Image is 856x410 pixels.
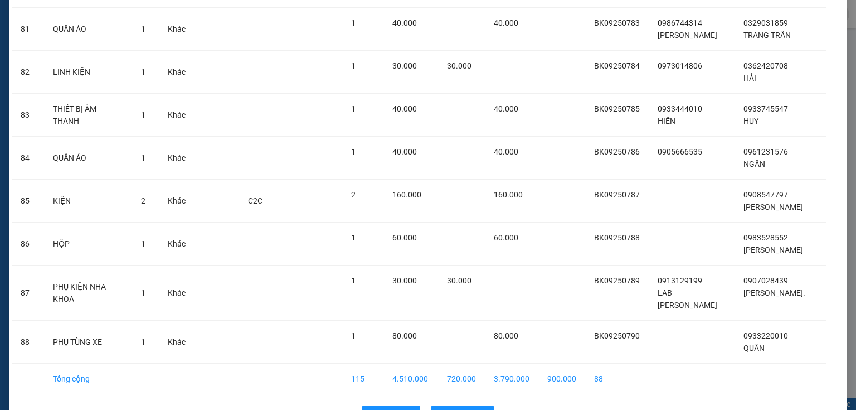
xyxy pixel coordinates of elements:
[658,288,717,310] span: LAB [PERSON_NAME]
[494,147,518,156] span: 40.000
[351,18,356,27] span: 1
[658,18,702,27] span: 0986744314
[12,223,44,266] td: 86
[743,245,803,254] span: [PERSON_NAME]
[72,64,149,122] span: RỬA XE 3536 SOKLU
[44,137,132,180] td: QUẦN ÁO
[743,117,758,126] span: HUY
[392,104,417,113] span: 40.000
[72,9,162,35] div: [PERSON_NAME]
[392,18,417,27] span: 40.000
[141,239,145,248] span: 1
[392,190,421,199] span: 160.000
[743,202,803,211] span: [PERSON_NAME]
[743,104,788,113] span: 0933745547
[585,364,649,394] td: 88
[743,288,805,297] span: [PERSON_NAME].
[141,153,145,162] span: 1
[342,364,383,394] td: 115
[594,61,640,70] span: BK09250784
[392,61,417,70] span: 30.000
[72,35,162,48] div: QUÂN
[351,190,356,199] span: 2
[351,104,356,113] span: 1
[743,190,788,199] span: 0908547797
[72,9,99,21] span: Nhận:
[494,18,518,27] span: 40.000
[392,147,417,156] span: 40.000
[9,9,65,36] div: Bách Khoa
[658,104,702,113] span: 0933444010
[658,31,717,40] span: [PERSON_NAME]
[159,8,194,51] td: Khác
[392,276,417,285] span: 30.000
[12,8,44,51] td: 81
[141,337,145,346] span: 1
[159,266,194,321] td: Khác
[594,18,640,27] span: BK09250783
[44,223,132,266] td: HỘP
[494,190,523,199] span: 160.000
[392,233,417,242] span: 60.000
[44,321,132,364] td: PHỤ TÙNG XE
[44,94,132,137] td: THIẾT BỊ ÂM THANH
[447,276,471,285] span: 30.000
[743,18,788,27] span: 0329031859
[658,147,702,156] span: 0905666535
[351,147,356,156] span: 1
[141,110,145,119] span: 1
[594,233,640,242] span: BK09250788
[44,51,132,94] td: LINH KIỆN
[743,61,788,70] span: 0362420708
[658,276,702,285] span: 0913129199
[351,61,356,70] span: 1
[743,31,791,40] span: TRANG TRẦN
[743,160,765,168] span: NGÂN
[44,8,132,51] td: QUẦN ÁO
[351,276,356,285] span: 1
[538,364,585,394] td: 900.000
[743,147,788,156] span: 0961231576
[159,94,194,137] td: Khác
[351,233,356,242] span: 1
[392,331,417,340] span: 80.000
[72,70,89,81] span: DĐ:
[743,74,756,83] span: HẢI
[594,147,640,156] span: BK09250786
[12,137,44,180] td: 84
[159,51,194,94] td: Khác
[383,364,438,394] td: 4.510.000
[159,223,194,266] td: Khác
[12,94,44,137] td: 83
[594,276,640,285] span: BK09250789
[159,321,194,364] td: Khác
[494,331,518,340] span: 80.000
[44,180,132,223] td: KIỆN
[594,104,640,113] span: BK09250785
[743,233,788,242] span: 0983528552
[743,331,788,340] span: 0933220010
[141,25,145,33] span: 1
[248,196,262,205] span: C2C
[141,196,145,205] span: 2
[594,190,640,199] span: BK09250787
[159,180,194,223] td: Khác
[72,48,162,64] div: 0933220010
[594,331,640,340] span: BK09250790
[44,266,132,321] td: PHỤ KIỆN NHA KHOA
[743,344,765,353] span: QUÂN
[438,364,485,394] td: 720.000
[494,233,518,242] span: 60.000
[743,276,788,285] span: 0907028439
[12,180,44,223] td: 85
[44,364,132,394] td: Tổng cộng
[351,331,356,340] span: 1
[141,288,145,297] span: 1
[12,321,44,364] td: 88
[141,67,145,76] span: 1
[658,117,675,126] span: HIỂN
[9,11,27,22] span: Gửi:
[12,266,44,321] td: 87
[485,364,538,394] td: 3.790.000
[494,104,518,113] span: 40.000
